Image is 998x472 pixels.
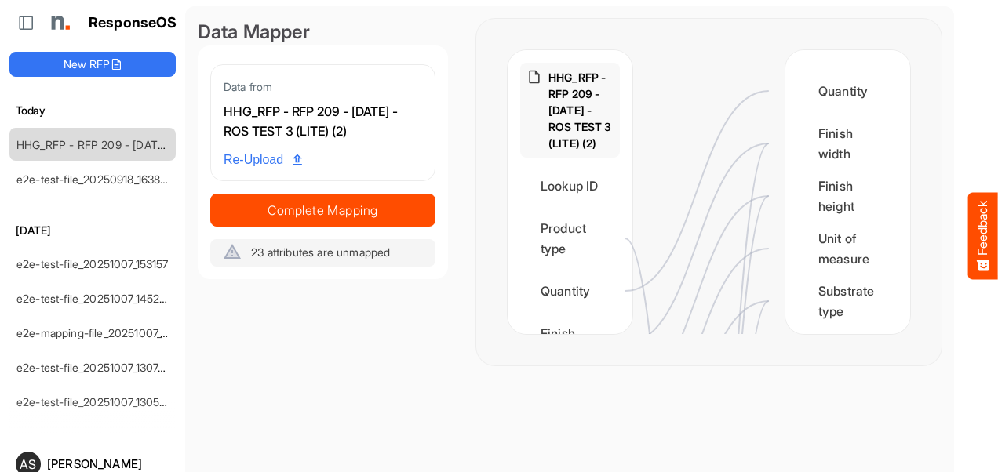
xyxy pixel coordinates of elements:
a: e2e-test-file_20251007_145239 [16,292,173,305]
a: e2e-test-file_20250918_163829 (1) (2) [16,172,203,186]
a: e2e-mapping-file_20251007_133137 [16,326,193,339]
span: Re-Upload [224,150,302,170]
div: Quantity [520,267,620,315]
span: Complete Mapping [211,199,435,221]
div: [PERSON_NAME] [47,458,169,470]
button: New RFP [9,52,176,77]
div: Substrate thickness or weight [798,329,898,394]
div: Data from [224,78,422,96]
div: Quantity [798,67,898,115]
img: Northell [43,7,75,38]
div: Product type [520,214,620,263]
div: Substrate type [798,277,898,325]
div: Finish width [798,119,898,168]
span: 23 attributes are unmapped [251,245,390,259]
p: HHG_RFP - RFP 209 - [DATE] - ROS TEST 3 (LITE) (2) [548,69,614,151]
a: HHG_RFP - RFP 209 - [DATE] - ROS TEST 3 (LITE) (2) [16,138,291,151]
div: Data Mapper [198,19,448,45]
a: e2e-test-file_20251007_130500 [16,395,174,408]
div: Lookup ID [520,162,620,210]
h6: [DATE] [9,222,176,239]
button: Complete Mapping [210,194,435,227]
div: Finish width [520,319,620,368]
button: Feedback [968,193,998,280]
span: AS [20,458,36,470]
div: HHG_RFP - RFP 209 - [DATE] - ROS TEST 3 (LITE) (2) [224,102,422,142]
div: Finish height [798,172,898,220]
a: e2e-test-file_20251007_130749 [16,361,172,374]
a: Re-Upload [217,145,308,175]
h6: Today [9,102,176,119]
a: e2e-test-file_20251007_153157 [16,257,169,270]
h1: ResponseOS [89,15,177,31]
div: Unit of measure [798,224,898,273]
